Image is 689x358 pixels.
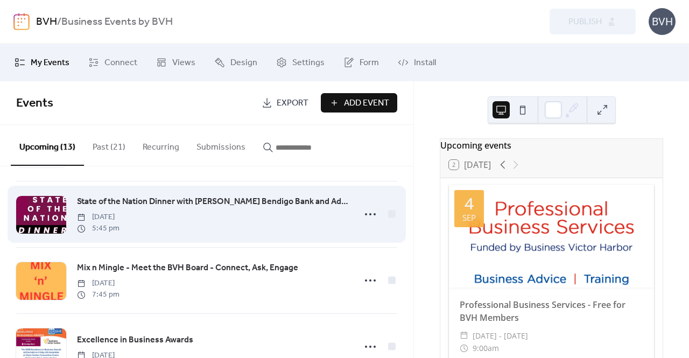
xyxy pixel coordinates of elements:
div: Sep [462,214,476,222]
button: Upcoming (13) [11,125,84,166]
button: Past (21) [84,125,134,165]
span: Settings [292,57,325,69]
div: Upcoming events [440,139,663,152]
span: [DATE] [77,278,119,289]
a: Mix n Mingle - Meet the BVH Board - Connect, Ask, Engage [77,261,298,275]
span: Mix n Mingle - Meet the BVH Board - Connect, Ask, Engage [77,262,298,275]
a: Excellence in Business Awards [77,333,193,347]
a: Design [206,48,265,77]
span: Events [16,92,53,115]
a: Connect [80,48,145,77]
a: Form [335,48,387,77]
span: Design [230,57,257,69]
button: Submissions [188,125,254,165]
span: State of the Nation Dinner with [PERSON_NAME] Bendigo Bank and Adelaide Bank Chief Economist [77,195,349,208]
b: / [57,12,61,32]
span: 7:45 pm [77,289,119,300]
span: Install [414,57,436,69]
div: ​ [460,329,468,342]
button: Recurring [134,125,188,165]
a: Install [390,48,444,77]
img: logo [13,13,30,30]
span: [DATE] [77,212,119,223]
span: Connect [104,57,137,69]
span: 9:00am [473,342,499,355]
div: ​ [460,342,468,355]
span: Form [360,57,379,69]
b: Business Events by BVH [61,12,173,32]
span: Excellence in Business Awards [77,334,193,347]
a: BVH [36,12,57,32]
a: My Events [6,48,78,77]
span: [DATE] - [DATE] [473,329,528,342]
span: Views [172,57,195,69]
div: 4 [465,195,474,212]
span: Add Event [344,97,389,110]
div: BVH [649,8,676,35]
a: Professional Business Services - Free for BVH Members [460,299,625,324]
a: Settings [268,48,333,77]
span: 5:45 pm [77,223,119,234]
span: My Events [31,57,69,69]
button: Add Event [321,93,397,113]
span: Export [277,97,308,110]
a: State of the Nation Dinner with [PERSON_NAME] Bendigo Bank and Adelaide Bank Chief Economist [77,195,349,209]
a: Export [254,93,317,113]
a: Views [148,48,203,77]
